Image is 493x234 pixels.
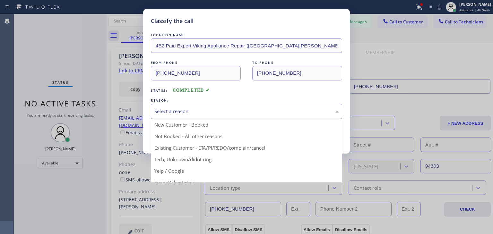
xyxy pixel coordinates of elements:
[151,66,241,80] input: From phone
[151,88,168,93] span: Status:
[252,59,342,66] div: TO PHONE
[151,32,342,38] div: LOCATION NAME
[151,142,342,154] div: Existing Customer - ETA/PI/REDO/complain/cancel
[151,97,342,104] div: REASON:
[151,119,342,130] div: New Customer - Booked
[151,154,342,165] div: Tech, Unknown/didnt ring
[151,177,342,188] div: Spam/Advertising
[151,17,194,25] h5: Classify the call
[154,108,339,115] div: Select a reason
[252,66,342,80] input: To phone
[151,130,342,142] div: Not Booked - All other reasons
[173,88,210,93] span: COMPLETED
[151,59,241,66] div: FROM PHONE
[151,165,342,177] div: Yelp / Google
